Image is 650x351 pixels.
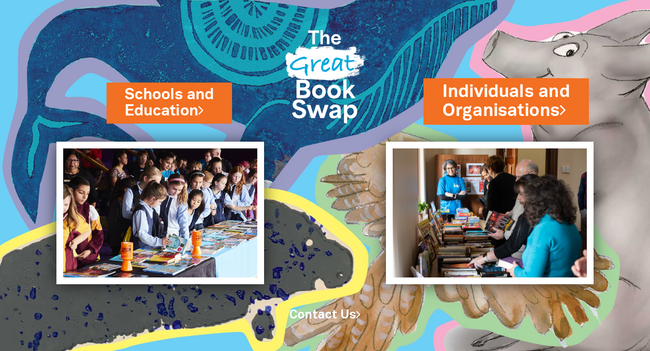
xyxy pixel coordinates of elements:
img: Great Bookswap logo [278,11,372,137]
img: Individuals and Organisations [386,142,594,284]
img: Schools and Education [56,142,264,284]
a: Contact Us [289,309,361,321]
a: Schools andEducation [125,84,214,122]
a: Individuals andOrganisations [442,79,570,122]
